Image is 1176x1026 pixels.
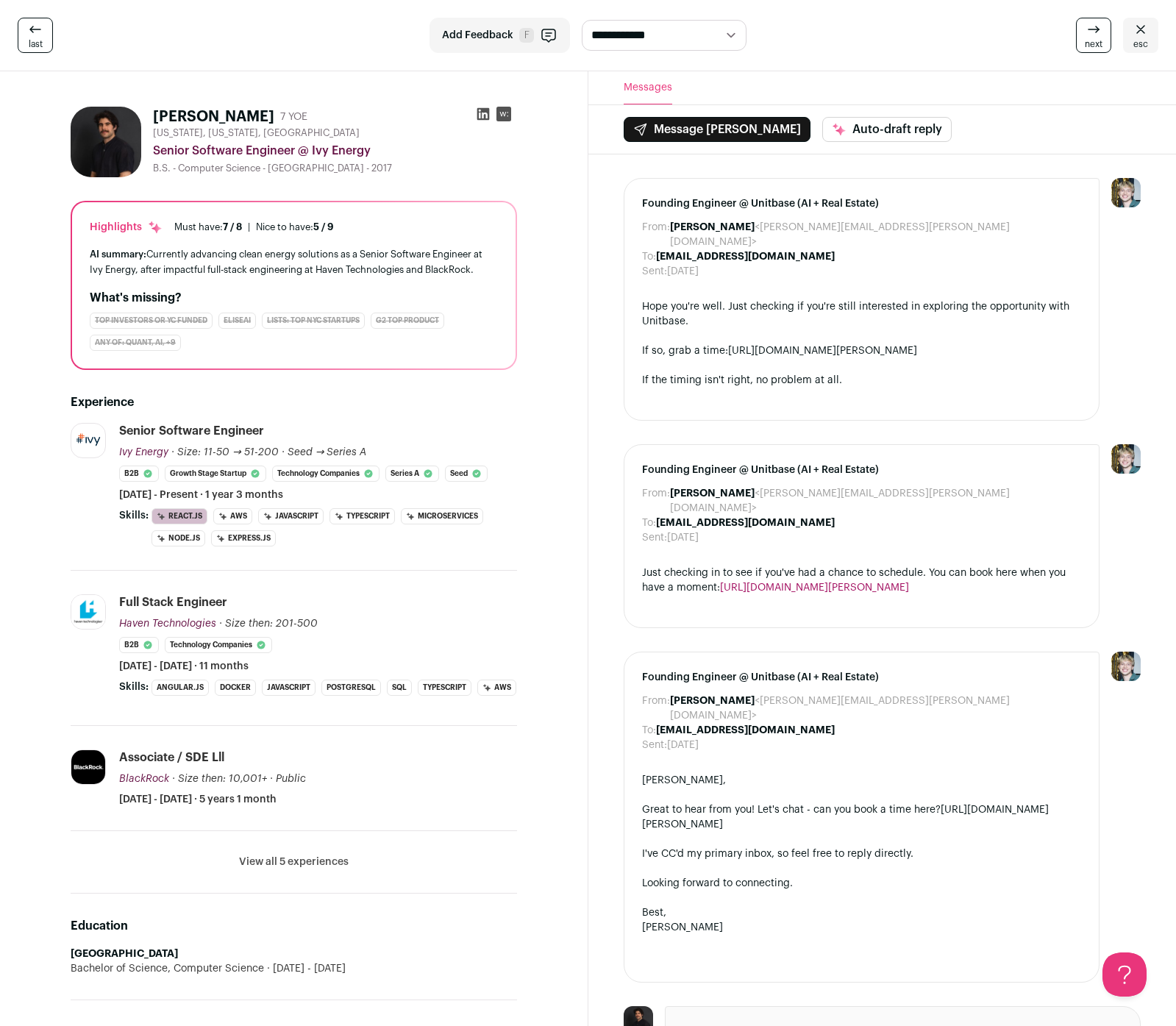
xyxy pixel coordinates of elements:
[276,774,306,784] span: Public
[119,792,277,807] span: [DATE] - [DATE] · 5 years 1 month
[642,486,670,516] dt: From:
[213,508,252,524] li: AWS
[642,847,1082,861] div: I've CC'd my primary inbox, so feel free to reply directly.
[642,463,1082,477] span: Founding Engineer @ Unitbase (AI + Real Estate)
[71,917,517,935] h2: Education
[153,127,360,139] span: [US_STATE], [US_STATE], [GEOGRAPHIC_DATA]
[264,961,346,976] span: [DATE] - [DATE]
[1123,18,1158,53] a: esc
[119,774,169,784] span: BlackRock
[270,772,273,786] span: ·
[720,583,909,593] a: [URL][DOMAIN_NAME][PERSON_NAME]
[642,694,670,723] dt: From:
[211,530,276,546] li: Express.js
[280,110,307,124] div: 7 YOE
[119,508,149,523] span: Skills:
[219,619,318,629] span: · Size then: 201-500
[642,220,670,249] dt: From:
[90,289,498,307] h2: What's missing?
[642,905,1082,920] div: Best,
[642,516,656,530] dt: To:
[642,802,1082,832] div: Great to hear from you! Let's chat - can you book a time here?
[670,696,755,706] b: [PERSON_NAME]
[642,196,1082,211] span: Founding Engineer @ Unitbase (AI + Real Estate)
[18,18,53,53] a: last
[670,488,755,499] b: [PERSON_NAME]
[153,142,517,160] div: Senior Software Engineer @ Ivy Energy
[1133,38,1148,50] span: esc
[1076,18,1111,53] a: next
[71,949,178,959] strong: [GEOGRAPHIC_DATA]
[442,28,513,43] span: Add Feedback
[642,373,1082,388] div: If the timing isn't right, no problem at all.
[445,466,488,482] li: Seed
[282,445,285,460] span: ·
[119,637,159,653] li: B2B
[174,221,334,233] ul: |
[171,447,279,457] span: · Size: 11-50 → 51-200
[119,488,283,502] span: [DATE] - Present · 1 year 3 months
[642,299,1082,329] div: Hope you're well. Just checking if you're still interested in exploring the opportunity with Unit...
[174,221,242,233] div: Must have:
[385,466,439,482] li: Series A
[119,594,227,610] div: Full Stack Engineer
[667,738,699,752] dd: [DATE]
[670,222,755,232] b: [PERSON_NAME]
[71,393,517,411] h2: Experience
[71,429,105,452] img: e99d443bb66c3570e4657e9b5ad3ad7a0180db480b350ecffb00513dcd0da4fb.png
[29,38,43,50] span: last
[1111,178,1141,207] img: 6494470-medium_jpg
[642,723,656,738] dt: To:
[1085,38,1102,50] span: next
[119,619,216,629] span: Haven Technologies
[165,466,266,482] li: Growth Stage Startup
[656,252,835,262] b: [EMAIL_ADDRESS][DOMAIN_NAME]
[656,725,835,735] b: [EMAIL_ADDRESS][DOMAIN_NAME]
[262,313,365,329] div: Lists: Top NYC Startups
[256,221,334,233] div: Nice to have:
[152,508,207,524] li: React.js
[71,750,105,784] img: cd618e5ee822bc73db10c9a89b976619dcbf76f0cf8b7732057277c1a480f852.jpg
[670,486,1082,516] dd: <[PERSON_NAME][EMAIL_ADDRESS][PERSON_NAME][DOMAIN_NAME]>
[119,466,159,482] li: B2B
[430,18,570,53] button: Add Feedback F
[321,680,381,696] li: PostgreSQL
[670,694,1082,723] dd: <[PERSON_NAME][EMAIL_ADDRESS][PERSON_NAME][DOMAIN_NAME]>
[223,222,242,232] span: 7 / 8
[119,423,264,439] div: Senior Software Engineer
[728,346,917,356] a: [URL][DOMAIN_NAME][PERSON_NAME]
[1111,652,1141,681] img: 6494470-medium_jpg
[667,530,699,545] dd: [DATE]
[262,680,316,696] li: JavaScript
[477,680,516,696] li: AWS
[624,71,672,104] button: Messages
[656,518,835,528] b: [EMAIL_ADDRESS][DOMAIN_NAME]
[313,222,334,232] span: 5 / 9
[153,107,274,127] h1: [PERSON_NAME]
[215,680,256,696] li: Docker
[172,774,267,784] span: · Size then: 10,001+
[418,680,471,696] li: TypeScript
[822,117,952,142] button: Auto-draft reply
[667,264,699,279] dd: [DATE]
[1102,952,1147,997] iframe: Help Scout Beacon - Open
[119,749,224,766] div: Associate / SDE lll
[272,466,379,482] li: Technology Companies
[90,335,181,351] div: Any of: quant, AI, +9
[119,680,149,694] span: Skills:
[165,637,272,653] li: Technology Companies
[642,773,1082,788] div: [PERSON_NAME],
[329,508,395,524] li: TypeScript
[642,530,667,545] dt: Sent:
[642,738,667,752] dt: Sent:
[401,508,483,524] li: Microservices
[119,447,168,457] span: Ivy Energy
[90,313,213,329] div: Top Investors or YC Funded
[152,530,205,546] li: Node.js
[71,595,105,629] img: c26a71036d5f0b02d4ec4845c00d3dbff0cddff1ff8ef180721b283d7a1d1f02.jpg
[119,659,249,674] span: [DATE] - [DATE] · 11 months
[642,249,656,264] dt: To:
[642,264,667,279] dt: Sent:
[387,680,412,696] li: SQL
[642,670,1082,685] span: Founding Engineer @ Unitbase (AI + Real Estate)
